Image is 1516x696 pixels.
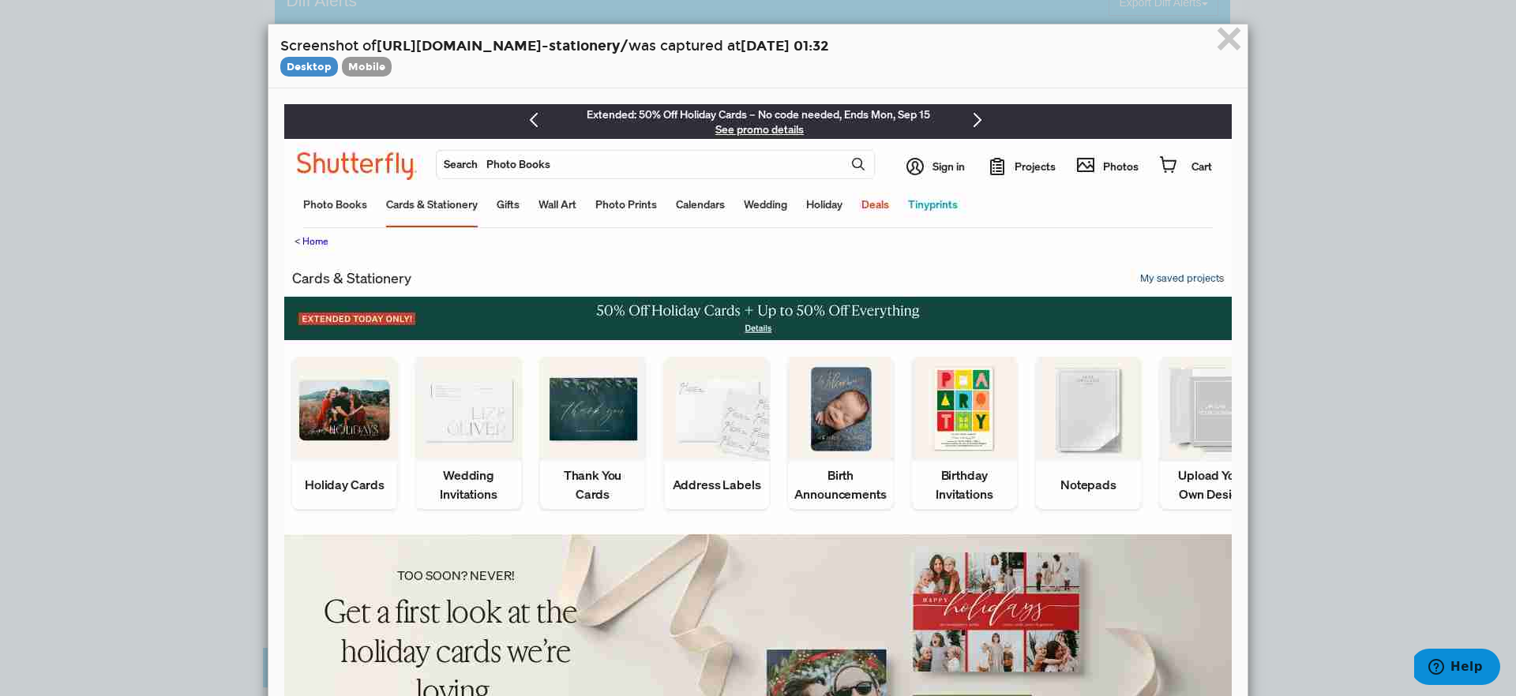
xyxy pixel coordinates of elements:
span: × [1215,12,1243,65]
span: -stationery/ [542,37,629,54]
span: View Desktop Screenshot [280,57,338,77]
iframe: Opens a widget where you can find more information [1414,649,1500,688]
strong: [DATE] 01:32 [741,37,829,54]
span: View Mobile Screenshot [342,57,392,77]
span: [URL][DOMAIN_NAME] [377,37,542,54]
h4: Screenshot of was captured at [280,36,1236,76]
button: Close [1215,25,1243,57]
